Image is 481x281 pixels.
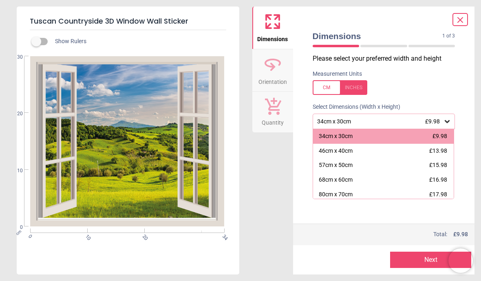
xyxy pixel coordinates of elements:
[7,110,23,117] span: 20
[252,49,293,92] button: Orientation
[429,176,447,183] span: £16.98
[453,231,468,239] span: £
[7,167,23,174] span: 10
[141,233,146,239] span: 20
[30,13,226,30] h5: Tuscan Countryside 3D Window Wall Sticker
[15,229,22,236] span: cm
[319,161,353,169] div: 57cm x 50cm
[319,176,353,184] div: 68cm x 60cm
[432,133,447,139] span: £9.98
[252,92,293,132] button: Quantity
[429,147,447,154] span: £13.98
[312,231,468,239] div: Total:
[252,7,293,49] button: Dimensions
[457,231,468,237] span: 9.98
[26,233,32,239] span: 0
[7,224,23,231] span: 0
[306,103,400,111] label: Select Dimensions (Width x Height)
[313,54,462,63] p: Please select your preferred width and height
[319,191,353,199] div: 80cm x 70cm
[258,74,287,86] span: Orientation
[429,191,447,198] span: £17.98
[36,37,239,46] div: Show Rulers
[429,162,447,168] span: £15.98
[319,147,353,155] div: 46cm x 40cm
[313,70,362,78] label: Measurement Units
[7,54,23,61] span: 30
[442,33,455,40] span: 1 of 3
[319,132,353,140] div: 34cm x 30cm
[221,233,226,239] span: 34
[425,118,440,125] span: £9.98
[448,248,473,273] iframe: Brevo live chat
[316,118,443,125] div: 34cm x 30cm
[84,233,89,239] span: 10
[313,30,443,42] span: Dimensions
[257,31,288,44] span: Dimensions
[390,252,471,268] button: Next
[262,115,284,127] span: Quantity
